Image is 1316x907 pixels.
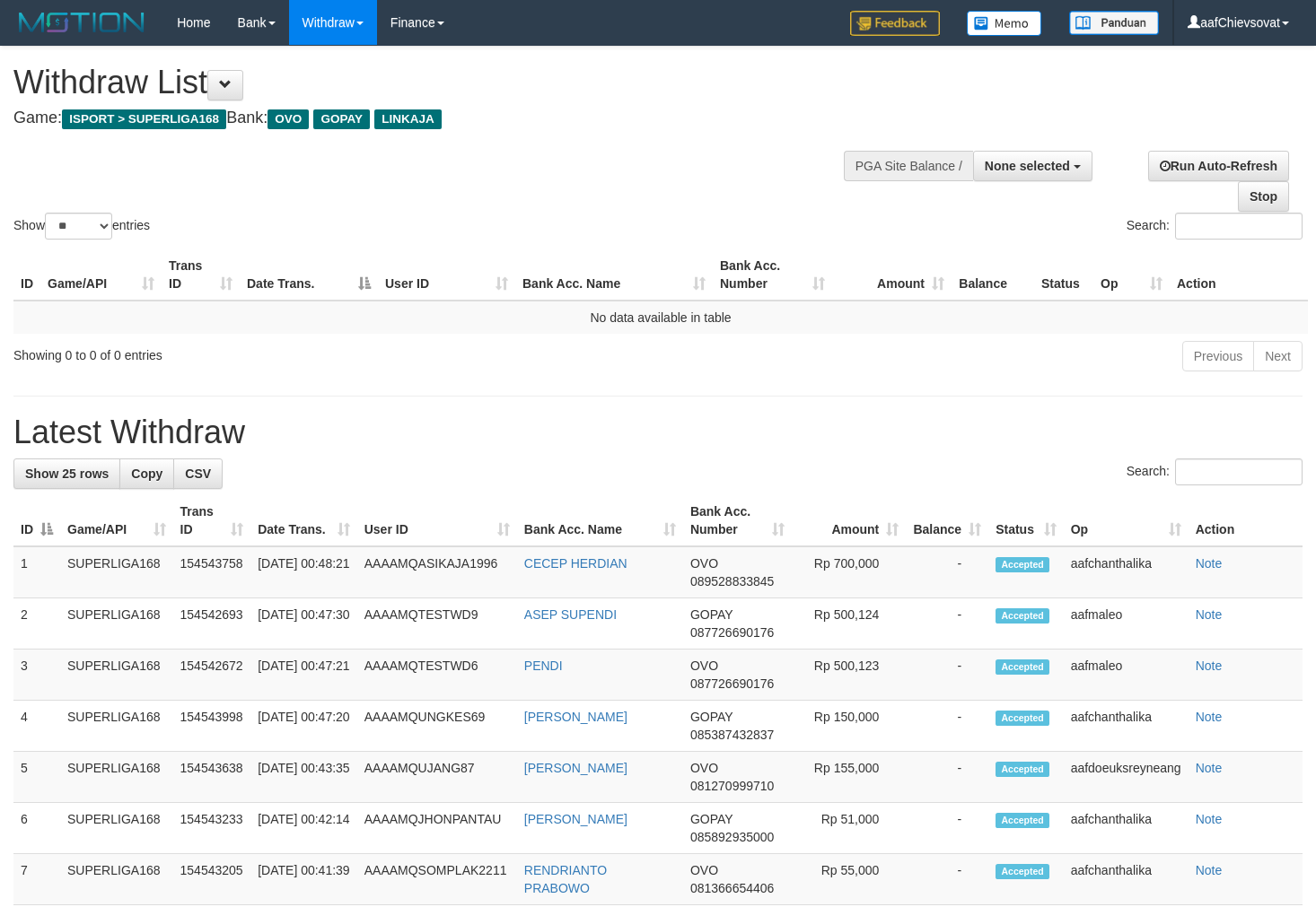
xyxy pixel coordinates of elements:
th: Status: activate to sort column ascending [988,495,1063,546]
td: - [906,650,988,701]
th: User ID: activate to sort column ascending [378,249,515,301]
div: PGA Site Balance / [844,151,973,181]
span: Copy 089528833845 to clipboard [690,574,774,589]
td: SUPERLIGA168 [60,854,173,905]
span: Copy [131,467,162,481]
td: Rp 155,000 [792,752,906,803]
td: - [906,701,988,752]
span: GOPAY [690,710,733,724]
td: AAAAMQJHONPANTAU [357,803,517,854]
td: aafmaleo [1064,598,1189,650]
td: SUPERLIGA168 [60,803,173,854]
td: Rp 500,123 [792,650,906,701]
span: OVO [690,658,718,673]
a: CSV [173,458,223,489]
button: None selected [973,151,1092,181]
th: Date Trans.: activate to sort column descending [240,249,378,301]
span: GOPAY [690,812,733,826]
td: [DATE] 00:47:30 [250,598,357,650]
td: 154543638 [173,752,251,803]
span: CSV [185,467,211,481]
td: aafchanthalika [1064,803,1189,854]
td: SUPERLIGA168 [60,650,173,701]
th: Game/API: activate to sort column ascending [40,249,162,301]
span: Copy 081366654406 to clipboard [690,881,774,895]
span: None selected [985,159,1070,173]
th: Op: activate to sort column ascending [1093,249,1170,301]
span: OVO [690,761,718,775]
th: Bank Acc. Name: activate to sort column ascending [515,249,713,301]
span: GOPAY [690,607,733,622]
th: Trans ID: activate to sort column ascending [173,495,251,546]
span: GOPAY [313,109,370,129]
span: Copy 085387432837 to clipboard [690,728,774,742]
td: 4 [13,701,60,752]
span: Show 25 rows [25,467,109,481]
th: Bank Acc. Number: activate to sort column ascending [683,495,792,546]
a: Show 25 rows [13,458,120,489]
td: aafchanthalika [1064,854,1189,905]
th: ID [13,249,40,301]
span: LINKAJA [374,109,442,129]
td: 7 [13,854,60,905]
span: Copy 081270999710 to clipboard [690,779,774,793]
td: [DATE] 00:47:21 [250,650,357,701]
th: Action [1170,249,1308,301]
td: - [906,546,988,598]
a: Note [1196,812,1223,826]
th: Action [1189,495,1303,546]
td: - [906,752,988,803]
td: 154543205 [173,854,251,905]
img: panduan.png [1069,11,1159,35]
input: Search: [1175,458,1303,485]
td: - [906,803,988,854]
a: CECEP HERDIAN [524,556,627,571]
a: Note [1196,607,1223,622]
a: Note [1196,761,1223,775]
td: Rp 700,000 [792,546,906,598]
a: [PERSON_NAME] [524,710,627,724]
img: Feedback.jpg [850,11,940,36]
a: Note [1196,863,1223,877]
input: Search: [1175,213,1303,240]
h1: Withdraw List [13,65,859,100]
td: [DATE] 00:41:39 [250,854,357,905]
td: SUPERLIGA168 [60,701,173,752]
th: Balance [952,249,1034,301]
a: Copy [119,458,174,489]
td: aafchanthalika [1064,701,1189,752]
td: Rp 51,000 [792,803,906,854]
a: [PERSON_NAME] [524,812,627,826]
th: Trans ID: activate to sort column ascending [162,249,240,301]
td: 154543998 [173,701,251,752]
th: Op: activate to sort column ascending [1064,495,1189,546]
span: Accepted [996,813,1049,828]
span: Accepted [996,711,1049,726]
span: ISPORT > SUPERLIGA168 [62,109,226,129]
a: Note [1196,556,1223,571]
td: 3 [13,650,60,701]
td: [DATE] 00:47:20 [250,701,357,752]
select: Showentries [45,213,112,240]
a: Previous [1182,341,1254,371]
td: SUPERLIGA168 [60,752,173,803]
td: 154543758 [173,546,251,598]
td: aafchanthalika [1064,546,1189,598]
td: Rp 500,124 [792,598,906,650]
span: Accepted [996,864,1049,879]
td: [DATE] 00:43:35 [250,752,357,803]
span: Accepted [996,762,1049,777]
td: AAAAMQUJANG87 [357,752,517,803]
td: 1 [13,546,60,598]
td: 2 [13,598,60,650]
h1: Latest Withdraw [13,414,1303,450]
span: Accepted [996,608,1049,624]
td: AAAAMQUNGKES69 [357,701,517,752]
a: Run Auto-Refresh [1148,151,1289,181]
th: ID: activate to sort column descending [13,495,60,546]
td: - [906,598,988,650]
td: 154543233 [173,803,251,854]
td: 6 [13,803,60,854]
label: Show entries [13,213,150,240]
a: Note [1196,710,1223,724]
